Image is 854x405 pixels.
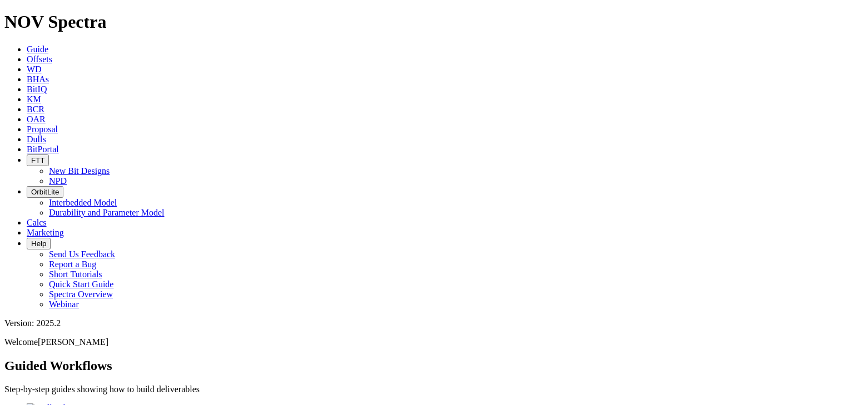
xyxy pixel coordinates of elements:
[4,358,850,373] h2: Guided Workflows
[27,228,64,237] a: Marketing
[27,218,47,227] a: Calcs
[49,279,113,289] a: Quick Start Guide
[38,337,108,347] span: [PERSON_NAME]
[49,176,67,186] a: NPD
[4,12,850,32] h1: NOV Spectra
[27,186,63,198] button: OrbitLite
[27,74,49,84] a: BHAs
[27,104,44,114] a: BCR
[31,156,44,164] span: FTT
[27,54,52,64] a: Offsets
[4,318,850,328] div: Version: 2025.2
[49,198,117,207] a: Interbedded Model
[31,188,59,196] span: OrbitLite
[49,269,102,279] a: Short Tutorials
[27,44,48,54] a: Guide
[49,249,115,259] a: Send Us Feedback
[27,94,41,104] a: KM
[49,166,110,176] a: New Bit Designs
[27,238,51,249] button: Help
[49,289,113,299] a: Spectra Overview
[49,208,165,217] a: Durability and Parameter Model
[27,134,46,144] a: Dulls
[4,384,850,394] p: Step-by-step guides showing how to build deliverables
[4,337,850,347] p: Welcome
[31,239,46,248] span: Help
[27,64,42,74] a: WD
[27,144,59,154] a: BitPortal
[27,154,49,166] button: FTT
[27,124,58,134] a: Proposal
[27,114,46,124] a: OAR
[49,299,79,309] a: Webinar
[49,259,96,269] a: Report a Bug
[27,84,47,94] a: BitIQ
